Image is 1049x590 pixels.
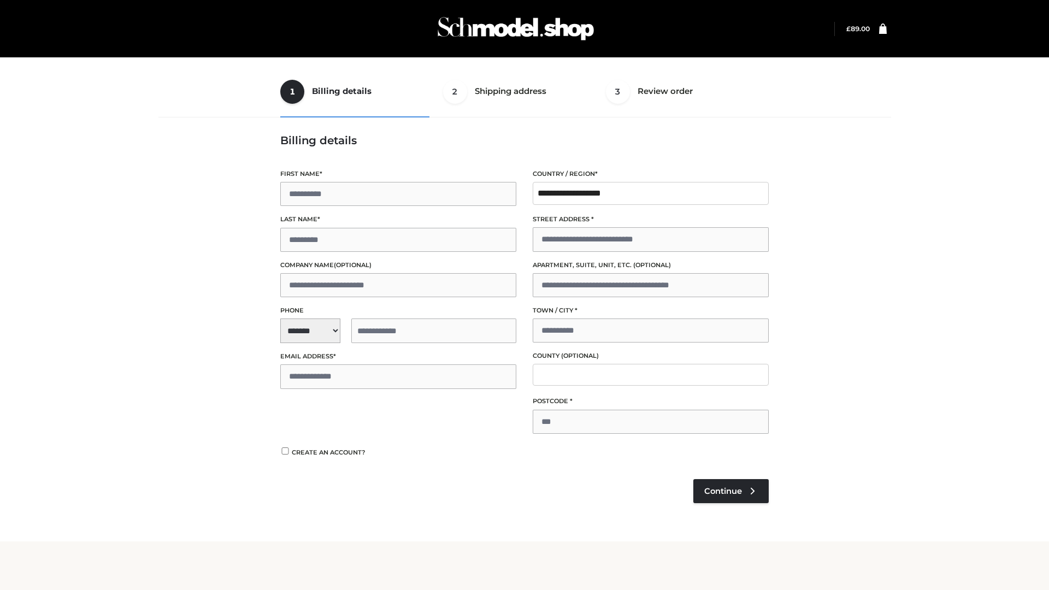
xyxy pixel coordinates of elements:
[533,351,769,361] label: County
[280,214,516,225] label: Last name
[292,449,366,456] span: Create an account?
[561,352,599,359] span: (optional)
[533,169,769,179] label: Country / Region
[280,305,516,316] label: Phone
[280,134,769,147] h3: Billing details
[533,214,769,225] label: Street address
[633,261,671,269] span: (optional)
[434,7,598,50] img: Schmodel Admin 964
[846,25,870,33] a: £89.00
[846,25,851,33] span: £
[280,169,516,179] label: First name
[846,25,870,33] bdi: 89.00
[704,486,742,496] span: Continue
[280,260,516,270] label: Company name
[334,261,372,269] span: (optional)
[693,479,769,503] a: Continue
[533,305,769,316] label: Town / City
[280,351,516,362] label: Email address
[533,396,769,406] label: Postcode
[280,447,290,455] input: Create an account?
[533,260,769,270] label: Apartment, suite, unit, etc.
